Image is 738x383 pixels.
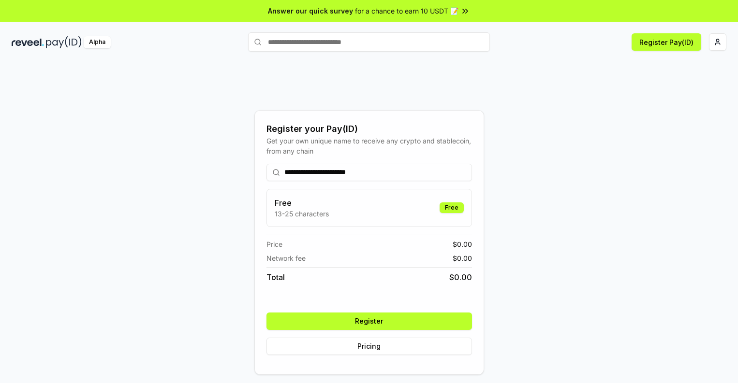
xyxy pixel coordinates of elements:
[355,6,458,16] span: for a chance to earn 10 USDT 📝
[266,136,472,156] div: Get your own unique name to receive any crypto and stablecoin, from any chain
[46,36,82,48] img: pay_id
[440,202,464,213] div: Free
[275,197,329,209] h3: Free
[266,253,306,263] span: Network fee
[266,122,472,136] div: Register your Pay(ID)
[632,33,701,51] button: Register Pay(ID)
[268,6,353,16] span: Answer our quick survey
[453,239,472,249] span: $ 0.00
[266,338,472,355] button: Pricing
[12,36,44,48] img: reveel_dark
[266,239,282,249] span: Price
[275,209,329,219] p: 13-25 characters
[84,36,111,48] div: Alpha
[266,312,472,330] button: Register
[266,271,285,283] span: Total
[453,253,472,263] span: $ 0.00
[449,271,472,283] span: $ 0.00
